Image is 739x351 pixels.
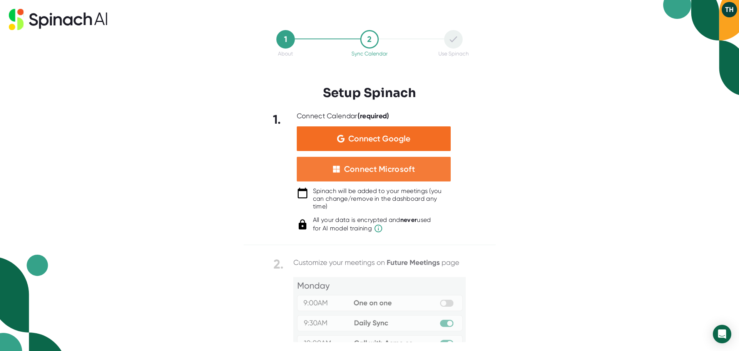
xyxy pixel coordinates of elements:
div: Spinach will be added to your meetings (you can change/remove in the dashboard any time) [313,187,451,210]
b: 1. [273,112,281,127]
b: (required) [358,112,390,120]
div: About [278,50,293,57]
img: Aehbyd4JwY73AAAAAElFTkSuQmCC [337,135,344,143]
div: Connect Microsoft [344,164,415,174]
div: Open Intercom Messenger [713,325,731,343]
div: Connect Calendar [297,112,390,121]
div: All your data is encrypted and used [313,216,431,233]
b: never [400,216,417,223]
button: TH [722,2,737,17]
div: 1 [276,30,295,49]
h3: Setup Spinach [323,86,416,100]
span: for AI model training [313,224,431,233]
div: 2 [360,30,379,49]
span: Connect Google [348,135,410,143]
div: Use Spinach [438,50,469,57]
img: microsoft-white-squares.05348b22b8389b597c576c3b9d3cf43b.svg [333,165,340,173]
div: Sync Calendar [351,50,388,57]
